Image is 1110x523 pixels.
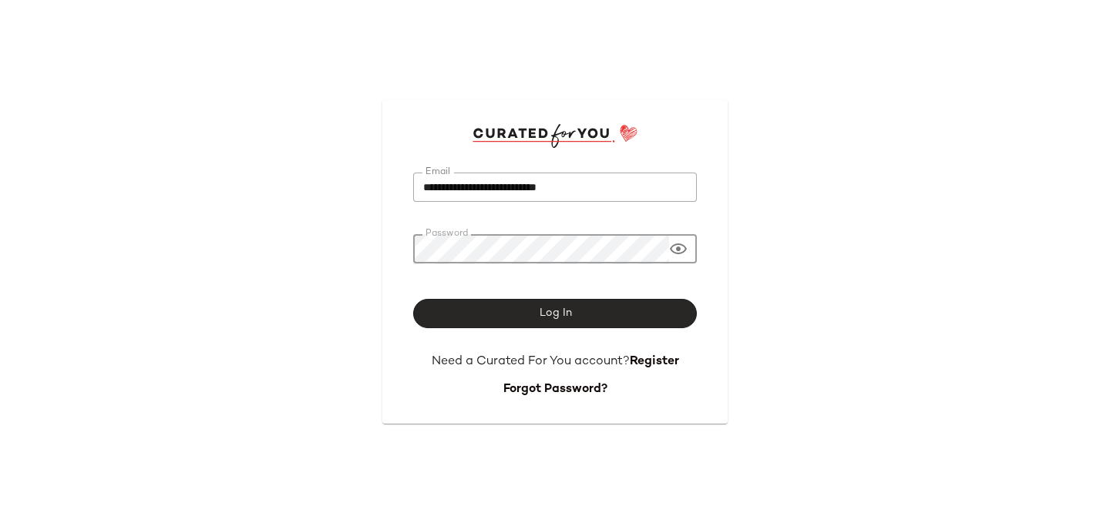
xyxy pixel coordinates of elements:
a: Forgot Password? [503,383,607,396]
span: Log In [538,307,571,320]
button: Log In [413,299,697,328]
img: cfy_login_logo.DGdB1djN.svg [473,124,638,147]
a: Register [630,355,679,368]
span: Need a Curated For You account? [432,355,630,368]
